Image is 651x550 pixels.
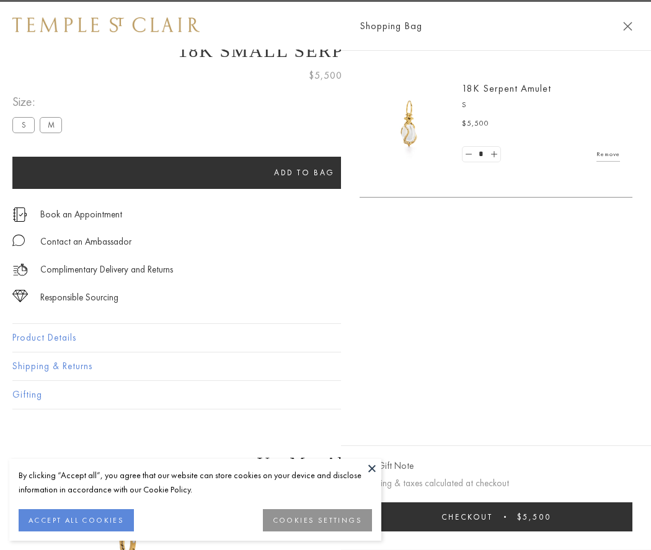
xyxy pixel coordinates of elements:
img: MessageIcon-01_2.svg [12,234,25,247]
a: Book an Appointment [40,207,122,221]
span: $5,500 [462,118,489,130]
img: P51836-E11SERPPV [372,87,446,161]
button: Checkout $5,500 [360,502,632,531]
label: S [12,117,35,133]
div: Responsible Sourcing [40,290,118,305]
a: Remove [596,147,620,161]
img: icon_appointment.svg [12,207,27,222]
span: Add to bag [274,167,335,178]
h3: You May Also Like [31,453,620,473]
a: Set quantity to 2 [487,147,500,162]
span: $5,500 [517,512,551,522]
button: Add to bag [12,157,596,189]
img: Temple St. Clair [12,17,200,32]
a: 18K Serpent Amulet [462,82,551,95]
button: Gifting [12,381,639,409]
p: S [462,99,620,111]
button: Shipping & Returns [12,352,639,380]
span: Checkout [441,512,493,522]
p: Shipping & taxes calculated at checkout [360,476,632,491]
img: icon_sourcing.svg [12,290,28,302]
button: Close Shopping Bag [623,22,632,31]
button: Product Details [12,324,639,352]
div: Contact an Ambassador [40,234,131,250]
label: M [40,117,62,133]
p: Complimentary Delivery and Returns [40,262,173,277]
button: COOKIES SETTINGS [263,509,372,531]
div: By clicking “Accept all”, you agree that our website can store cookies on your device and disclos... [19,468,372,497]
span: Shopping Bag [360,18,422,34]
button: Add Gift Note [360,458,414,474]
span: $5,500 [309,68,342,84]
span: Size: [12,92,67,112]
img: icon_delivery.svg [12,262,28,277]
a: Set quantity to 0 [463,147,475,162]
button: ACCEPT ALL COOKIES [19,509,134,531]
h1: 18K Small Serpent Amulet [12,40,639,61]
